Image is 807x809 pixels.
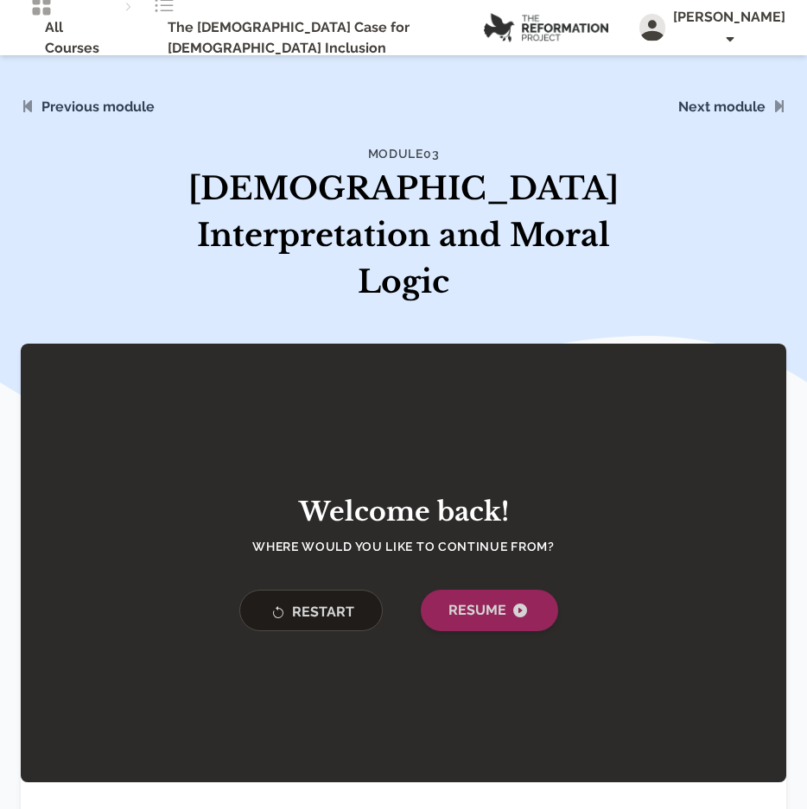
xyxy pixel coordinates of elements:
[421,590,558,631] button: Resume
[41,98,155,115] a: Previous module
[168,17,460,59] span: The [DEMOGRAPHIC_DATA] Case for [DEMOGRAPHIC_DATA] Inclusion
[672,7,786,48] span: [PERSON_NAME]
[678,98,766,115] a: Next module
[239,590,383,631] button: Restart
[222,538,585,555] h4: Where would you like to continue from?
[182,166,625,306] h1: [DEMOGRAPHIC_DATA] Interpretation and Moral Logic
[222,496,585,528] h2: Welcome back!
[448,600,531,621] span: Resume
[45,17,99,59] span: All Courses
[268,602,354,623] span: Restart
[484,13,608,42] img: logo.png
[639,7,786,48] button: [PERSON_NAME]
[182,145,625,162] h4: Module 03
